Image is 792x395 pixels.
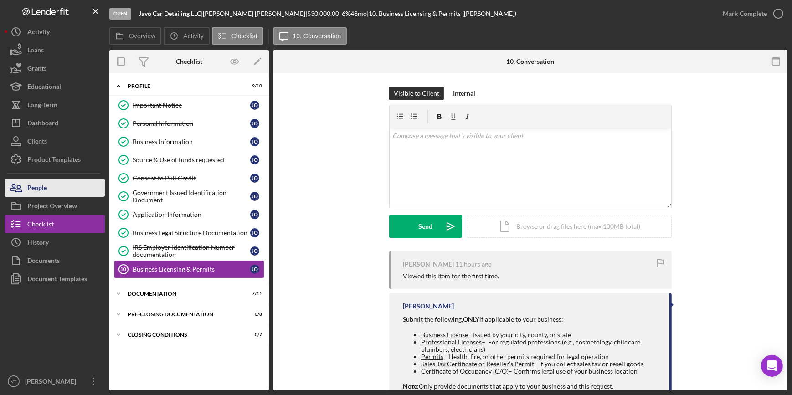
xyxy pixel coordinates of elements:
[5,23,105,41] button: Activity
[273,27,347,45] button: 10. Conversation
[11,379,16,384] text: VT
[133,102,250,109] div: Important Notice
[23,372,82,393] div: [PERSON_NAME]
[114,151,264,169] a: Source & Use of funds requestedJO
[128,291,239,297] div: Documentation
[250,119,259,128] div: J O
[421,331,468,339] span: Business License
[5,77,105,96] button: Educational
[128,312,239,317] div: Pre-Closing Documentation
[5,197,105,215] a: Project Overview
[139,10,203,17] div: |
[723,5,767,23] div: Mark Complete
[139,10,201,17] b: Javo Car Detailing LLC
[27,150,81,171] div: Product Templates
[114,260,264,278] a: 10Business Licensing & PermitsJO
[250,137,259,146] div: J O
[5,179,105,197] a: People
[27,77,61,98] div: Educational
[250,155,259,164] div: J O
[250,101,259,110] div: J O
[5,41,105,59] button: Loans
[394,87,439,100] div: Visible to Client
[27,270,87,290] div: Document Templates
[419,215,433,238] div: Send
[114,114,264,133] a: Personal InformationJO
[27,41,44,62] div: Loans
[133,211,250,218] div: Application Information
[5,233,105,251] button: History
[133,266,250,273] div: Business Licensing & Permits
[27,114,58,134] div: Dashboard
[250,174,259,183] div: J O
[203,10,307,17] div: [PERSON_NAME] [PERSON_NAME] |
[133,174,250,182] div: Consent to Pull Credit
[246,83,262,89] div: 9 / 10
[27,132,47,153] div: Clients
[421,331,660,339] li: – Issued by your city, county, or state
[250,246,259,256] div: J O
[421,368,660,375] li: – Confirms legal use of your business location
[421,338,482,346] span: Professional Licenses
[463,315,479,323] strong: ONLY
[403,381,660,391] p: Only provide documents that apply to your business and this request.
[5,96,105,114] button: Long-Term
[421,339,660,353] li: – For regulated professions (e.g., cosmetology, childcare, plumbers, electricians)
[27,251,60,272] div: Documents
[109,27,161,45] button: Overview
[421,367,509,375] span: Certificate of Occupancy (C/O)
[27,215,54,236] div: Checklist
[246,332,262,338] div: 0 / 7
[389,215,462,238] button: Send
[133,189,250,204] div: Government Issued Identification Document
[453,87,475,100] div: Internal
[114,133,264,151] a: Business InformationJO
[5,114,105,132] button: Dashboard
[421,360,660,368] li: – If you collect sales tax or resell goods
[448,87,480,100] button: Internal
[246,291,262,297] div: 7 / 11
[293,32,341,40] label: 10. Conversation
[183,32,203,40] label: Activity
[133,138,250,145] div: Business Information
[5,270,105,288] button: Document Templates
[403,261,454,268] div: [PERSON_NAME]
[5,215,105,233] a: Checklist
[128,83,239,89] div: Profile
[133,229,250,236] div: Business Legal Structure Documentation
[5,372,105,390] button: VT[PERSON_NAME]
[114,187,264,205] a: Government Issued Identification DocumentJO
[109,8,131,20] div: Open
[367,10,516,17] div: | 10. Business Licensing & Permits ([PERSON_NAME])
[5,59,105,77] button: Grants
[27,96,57,116] div: Long-Term
[246,312,262,317] div: 0 / 8
[421,353,660,360] li: – Health, fire, or other permits required for legal operation
[389,87,444,100] button: Visible to Client
[128,332,239,338] div: Closing Conditions
[114,169,264,187] a: Consent to Pull CreditJO
[5,150,105,169] button: Product Templates
[27,233,49,254] div: History
[5,132,105,150] button: Clients
[455,261,492,268] time: 2025-08-26 01:04
[176,58,202,65] div: Checklist
[403,272,499,280] div: Viewed this item for the first time.
[212,27,263,45] button: Checklist
[231,32,257,40] label: Checklist
[342,10,350,17] div: 6 %
[403,314,660,324] p: Submit the following, if applicable to your business:
[27,59,46,80] div: Grants
[164,27,209,45] button: Activity
[250,228,259,237] div: J O
[421,353,443,360] span: Permits
[133,244,250,258] div: IRS Employer Identification Number documentation
[114,224,264,242] a: Business Legal Structure DocumentationJO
